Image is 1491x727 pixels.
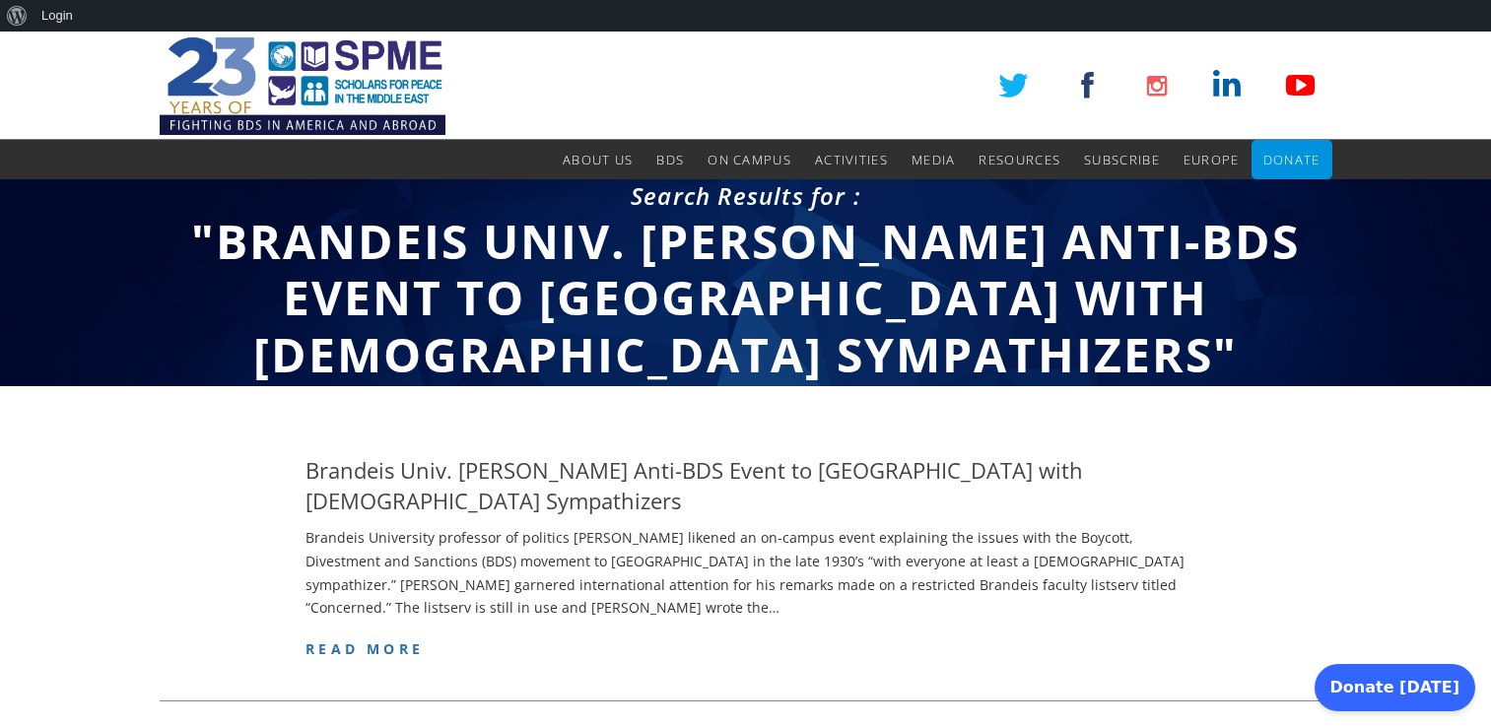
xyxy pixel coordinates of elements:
span: Resources [979,151,1060,168]
span: Subscribe [1084,151,1160,168]
a: About Us [563,140,633,179]
span: "Brandeis Univ. [PERSON_NAME] Anti-BDS Event to [GEOGRAPHIC_DATA] with [DEMOGRAPHIC_DATA] Sympath... [191,209,1300,386]
img: SPME [160,32,445,140]
a: BDS [656,140,684,179]
h4: Brandeis Univ. [PERSON_NAME] Anti-BDS Event to [GEOGRAPHIC_DATA] with [DEMOGRAPHIC_DATA] Sympathi... [305,455,1186,516]
a: Subscribe [1084,140,1160,179]
p: Brandeis University professor of politics [PERSON_NAME] likened an on-campus event explaining the... [305,526,1186,620]
a: Donate [1263,140,1321,179]
span: On Campus [708,151,791,168]
span: BDS [656,151,684,168]
a: Activities [815,140,888,179]
a: Media [912,140,956,179]
a: On Campus [708,140,791,179]
span: Europe [1184,151,1240,168]
span: Activities [815,151,888,168]
div: Search Results for : [160,179,1332,213]
span: Media [912,151,956,168]
a: Europe [1184,140,1240,179]
span: Donate [1263,151,1321,168]
span: About Us [563,151,633,168]
a: read more [305,639,424,658]
a: Resources [979,140,1060,179]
